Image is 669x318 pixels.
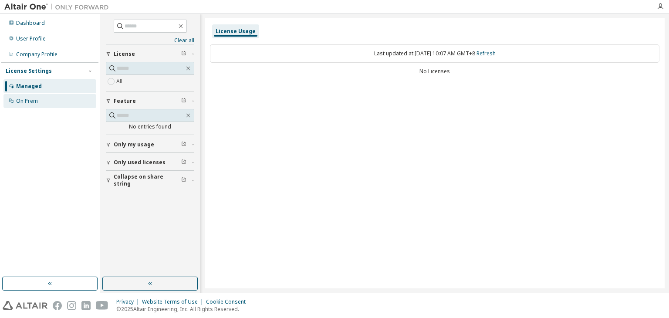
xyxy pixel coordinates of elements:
div: No entries found [106,123,194,130]
div: Website Terms of Use [142,298,206,305]
div: License Usage [216,28,256,35]
img: Altair One [4,3,113,11]
span: Clear filter [181,98,186,105]
button: License [106,44,194,64]
span: Clear filter [181,177,186,184]
span: Only used licenses [114,159,166,166]
img: youtube.svg [96,301,108,310]
label: All [116,76,124,87]
span: Only my usage [114,141,154,148]
button: Collapse on share string [106,171,194,190]
img: facebook.svg [53,301,62,310]
a: Clear all [106,37,194,44]
img: instagram.svg [67,301,76,310]
div: Managed [16,83,42,90]
div: Cookie Consent [206,298,251,305]
div: Company Profile [16,51,57,58]
p: © 2025 Altair Engineering, Inc. All Rights Reserved. [116,305,251,313]
button: Only used licenses [106,153,194,172]
img: linkedin.svg [81,301,91,310]
span: Clear filter [181,159,186,166]
span: Collapse on share string [114,173,181,187]
div: User Profile [16,35,46,42]
a: Refresh [476,50,496,57]
div: License Settings [6,68,52,74]
span: Clear filter [181,51,186,58]
span: Clear filter [181,141,186,148]
button: Feature [106,91,194,111]
img: altair_logo.svg [3,301,47,310]
div: Last updated at: [DATE] 10:07 AM GMT+8 [210,44,659,63]
div: Privacy [116,298,142,305]
div: Dashboard [16,20,45,27]
span: Feature [114,98,136,105]
div: No Licenses [210,68,659,75]
span: License [114,51,135,58]
div: On Prem [16,98,38,105]
button: Only my usage [106,135,194,154]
